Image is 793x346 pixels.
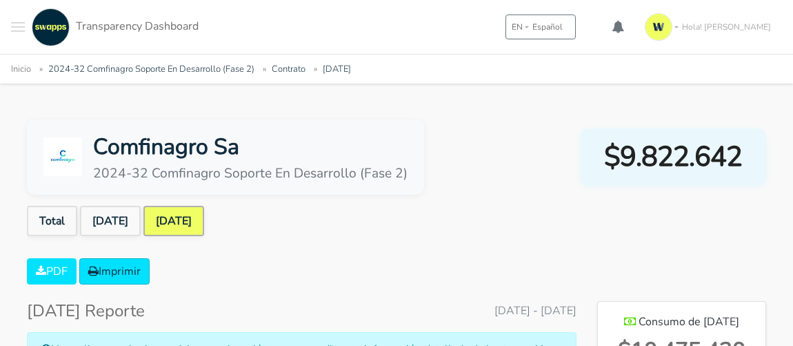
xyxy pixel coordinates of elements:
div: Comfinagro Sa [93,131,408,164]
a: [DATE] [323,63,351,75]
a: Inicio [11,63,31,75]
span: Español [532,21,563,33]
a: 2024-32 Comfinagro Soporte En Desarrollo (Fase 2) [48,63,254,75]
a: Contrato [272,63,305,75]
a: PDF [27,258,77,285]
a: Total [27,206,77,236]
span: $9.822.642 [604,136,742,177]
h4: [DATE] Reporte [27,301,145,321]
a: Hola! [PERSON_NAME] [639,8,782,46]
span: Hola! [PERSON_NAME] [682,21,771,33]
button: ENEspañol [505,15,576,39]
button: Toggle navigation menu [11,8,25,46]
a: Imprimir [79,258,150,285]
img: Comfinagro Sa [43,137,82,176]
div: 2024-32 Comfinagro Soporte En Desarrollo (Fase 2) [93,164,408,184]
a: [DATE] [143,206,204,236]
span: Consumo de [DATE] [639,314,739,329]
a: [DATE] [80,206,141,236]
span: Transparency Dashboard [76,19,199,34]
img: swapps-linkedin-v2.jpg [32,8,70,46]
a: Transparency Dashboard [28,8,199,46]
span: [DATE] - [DATE] [494,302,576,319]
img: isotipo-3-3e143c57.png [645,13,672,41]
